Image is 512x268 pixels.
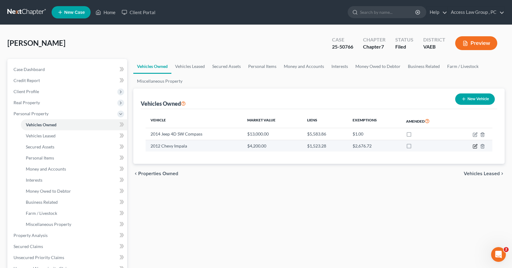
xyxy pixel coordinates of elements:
[332,43,353,50] div: 25-50766
[92,7,119,18] a: Home
[360,6,416,18] input: Search by name...
[26,177,42,183] span: Interests
[146,140,243,152] td: 2012 Chevy Impala
[280,59,328,74] a: Money and Accounts
[146,128,243,140] td: 2014 Jeep 4D SW Compass
[395,36,413,43] div: Status
[133,59,171,74] a: Vehicles Owned
[138,171,178,176] span: Properties Owned
[464,171,500,176] span: Vehicles Leased
[363,43,385,50] div: Chapter
[21,164,127,175] a: Money and Accounts
[7,38,65,47] span: [PERSON_NAME]
[352,59,404,74] a: Money Owed to Debtor
[9,230,127,241] a: Property Analysis
[302,140,348,152] td: $1,523.28
[14,89,39,94] span: Client Profile
[395,43,413,50] div: Filed
[14,67,45,72] span: Case Dashboard
[491,247,506,262] iframe: Intercom live chat
[26,166,66,171] span: Money and Accounts
[26,199,58,205] span: Business Related
[244,59,280,74] a: Personal Items
[14,100,40,105] span: Real Property
[504,247,509,252] span: 2
[427,7,447,18] a: Help
[133,171,178,176] button: chevron_left Properties Owned
[302,114,348,128] th: Liens
[401,114,454,128] th: Amended
[21,152,127,164] a: Personal Items
[21,130,127,141] a: Vehicles Leased
[14,255,64,260] span: Unsecured Priority Claims
[21,208,127,219] a: Farm / Livestock
[14,111,49,116] span: Personal Property
[9,64,127,75] a: Case Dashboard
[21,119,127,130] a: Vehicles Owned
[423,43,445,50] div: VAEB
[242,114,302,128] th: Market Value
[455,93,495,105] button: New Vehicle
[348,114,401,128] th: Exemptions
[146,114,243,128] th: Vehicle
[448,7,504,18] a: Access Law Group , PC
[64,10,85,15] span: New Case
[9,252,127,263] a: Unsecured Priority Claims
[141,100,186,107] div: Vehicles Owned
[302,128,348,140] td: $5,583.86
[26,222,71,227] span: Miscellaneous Property
[21,219,127,230] a: Miscellaneous Property
[9,241,127,252] a: Secured Claims
[133,171,138,176] i: chevron_left
[381,44,384,49] span: 7
[21,197,127,208] a: Business Related
[21,175,127,186] a: Interests
[242,140,302,152] td: $4,200.00
[21,186,127,197] a: Money Owed to Debtor
[14,78,40,83] span: Credit Report
[363,36,385,43] div: Chapter
[26,188,71,194] span: Money Owed to Debtor
[423,36,445,43] div: District
[14,244,43,249] span: Secured Claims
[404,59,444,74] a: Business Related
[26,122,57,127] span: Vehicles Owned
[26,144,54,149] span: Secured Assets
[26,211,57,216] span: Farm / Livestock
[26,155,54,160] span: Personal Items
[26,133,56,138] span: Vehicles Leased
[21,141,127,152] a: Secured Assets
[9,75,127,86] a: Credit Report
[455,36,497,50] button: Preview
[133,74,186,89] a: Miscellaneous Property
[348,128,401,140] td: $1.00
[171,59,209,74] a: Vehicles Leased
[14,233,48,238] span: Property Analysis
[500,171,505,176] i: chevron_right
[209,59,244,74] a: Secured Assets
[242,128,302,140] td: $13,000.00
[328,59,352,74] a: Interests
[119,7,158,18] a: Client Portal
[332,36,353,43] div: Case
[444,59,482,74] a: Farm / Livestock
[348,140,401,152] td: $2,676.72
[464,171,505,176] button: Vehicles Leased chevron_right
